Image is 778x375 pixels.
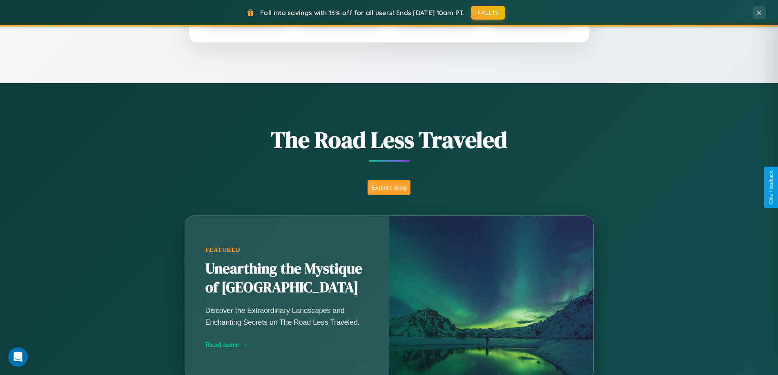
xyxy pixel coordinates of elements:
button: Explore Blog [368,180,410,195]
div: Give Feedback [768,171,774,204]
h2: Unearthing the Mystique of [GEOGRAPHIC_DATA] [205,260,369,297]
p: Discover the Extraordinary Landscapes and Enchanting Secrets on The Road Less Traveled. [205,305,369,328]
div: Open Intercom Messenger [8,347,28,367]
h1: The Road Less Traveled [144,124,634,155]
div: Featured [205,246,369,253]
div: Read more → [205,340,369,349]
span: Fall into savings with 15% off for all users! Ends [DATE] 10am PT. [260,9,465,17]
button: FALL15 [471,6,505,20]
